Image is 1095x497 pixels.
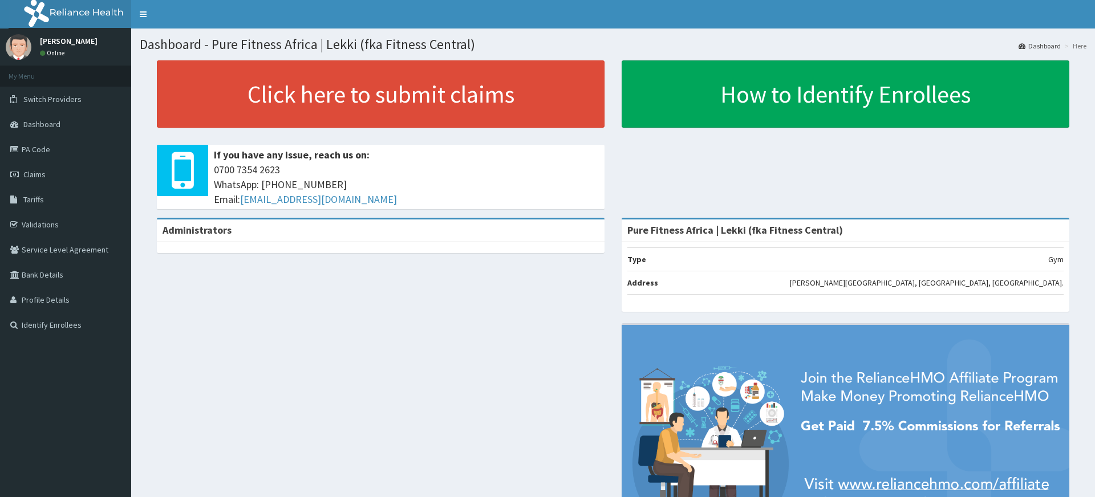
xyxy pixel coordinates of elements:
span: 0700 7354 2623 WhatsApp: [PHONE_NUMBER] Email: [214,162,599,206]
span: Switch Providers [23,94,82,104]
a: [EMAIL_ADDRESS][DOMAIN_NAME] [240,193,397,206]
a: Click here to submit claims [157,60,605,128]
span: Dashboard [23,119,60,129]
li: Here [1062,41,1086,51]
p: [PERSON_NAME][GEOGRAPHIC_DATA], [GEOGRAPHIC_DATA], [GEOGRAPHIC_DATA]. [790,277,1064,288]
strong: Pure Fitness Africa | Lekki (fka Fitness Central) [627,223,843,237]
a: How to Identify Enrollees [622,60,1069,128]
b: If you have any issue, reach us on: [214,148,370,161]
b: Administrators [163,223,232,237]
h1: Dashboard - Pure Fitness Africa | Lekki (fka Fitness Central) [140,37,1086,52]
b: Type [627,254,646,264]
b: Address [627,278,658,288]
a: Dashboard [1019,41,1061,51]
img: User Image [6,34,31,60]
p: Gym [1048,254,1064,265]
span: Tariffs [23,194,44,205]
p: [PERSON_NAME] [40,37,98,45]
a: Online [40,49,67,57]
span: Claims [23,169,46,180]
